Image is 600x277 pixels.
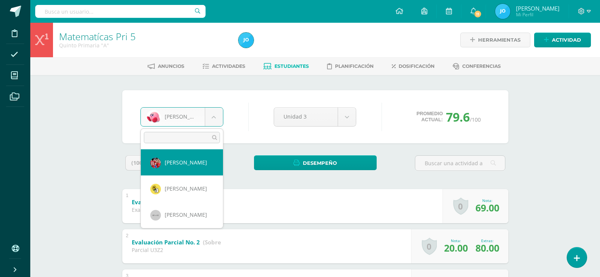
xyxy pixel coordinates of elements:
span: [PERSON_NAME] [165,185,207,192]
img: 40x40 [150,210,161,221]
span: [PERSON_NAME] [165,159,207,166]
img: d6a45ea03240551d3ab20cde292e4d84.png [150,184,161,194]
span: [PERSON_NAME] [165,211,207,218]
img: e9ee9a199b84d1bdecdca1b4c8da7da2.png [150,158,161,168]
